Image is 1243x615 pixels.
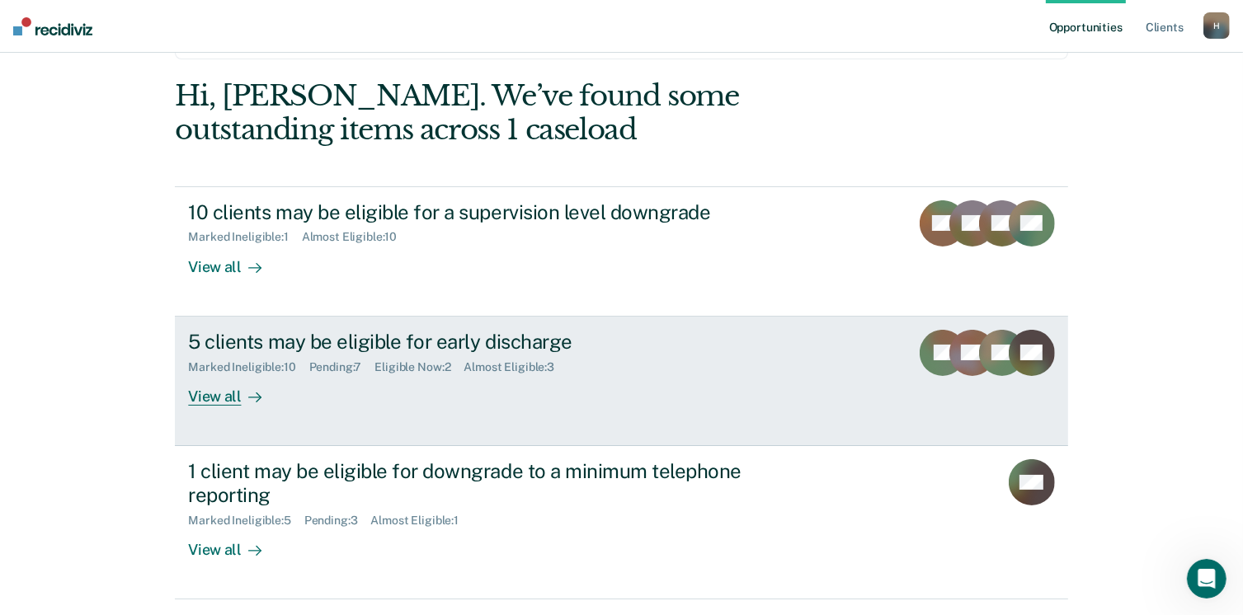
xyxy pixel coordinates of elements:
div: Hi, [PERSON_NAME]. We’ve found some outstanding items across 1 caseload [175,79,889,147]
div: 5 clients may be eligible for early discharge [188,330,767,354]
div: View all [188,244,280,276]
div: Marked Ineligible : 10 [188,360,308,374]
a: 5 clients may be eligible for early dischargeMarked Ineligible:10Pending:7Eligible Now:2Almost El... [175,317,1067,446]
div: Pending : 3 [304,514,371,528]
div: Marked Ineligible : 1 [188,230,301,244]
a: 1 client may be eligible for downgrade to a minimum telephone reportingMarked Ineligible:5Pending... [175,446,1067,599]
div: Eligible Now : 2 [374,360,464,374]
div: Pending : 7 [309,360,375,374]
button: H [1203,12,1230,39]
div: 1 client may be eligible for downgrade to a minimum telephone reporting [188,459,767,507]
div: View all [188,373,280,406]
div: Almost Eligible : 1 [371,514,473,528]
div: Marked Ineligible : 5 [188,514,304,528]
div: Almost Eligible : 10 [302,230,411,244]
div: 10 clients may be eligible for a supervision level downgrade [188,200,767,224]
div: View all [188,527,280,559]
iframe: Intercom live chat [1187,559,1227,599]
img: Recidiviz [13,17,92,35]
a: 10 clients may be eligible for a supervision level downgradeMarked Ineligible:1Almost Eligible:10... [175,186,1067,317]
div: Almost Eligible : 3 [464,360,567,374]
